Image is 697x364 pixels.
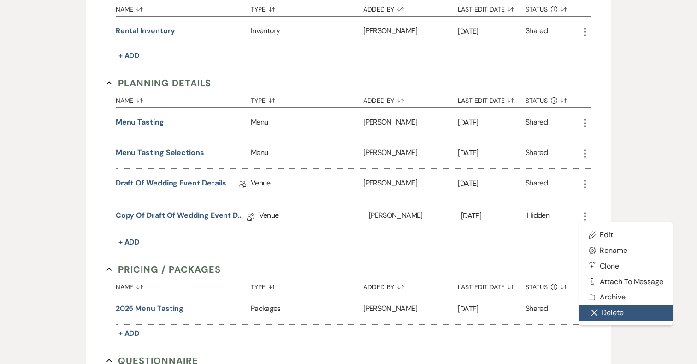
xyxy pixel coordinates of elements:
button: Last Edit Date [458,90,526,107]
button: Planning Details [106,76,211,90]
div: Shared [526,147,548,160]
div: Venue [259,201,369,233]
div: Packages [251,294,363,324]
p: [DATE] [458,117,526,129]
button: + Add [116,327,142,340]
span: Status [526,284,548,290]
a: Draft of Wedding Event Details [116,178,227,192]
span: + Add [118,51,140,60]
p: [DATE] [458,303,526,315]
div: [PERSON_NAME] [363,294,458,324]
button: + Add [116,49,142,62]
button: Attach to Message [579,274,673,289]
div: [PERSON_NAME] [363,169,458,201]
div: Hidden [527,210,549,224]
span: Status [526,6,548,12]
div: [PERSON_NAME] [363,138,458,168]
p: [DATE] [461,210,527,222]
div: Menu [251,108,363,138]
button: Status [526,90,579,107]
p: [DATE] [458,25,526,37]
span: + Add [118,237,140,247]
button: Last Edit Date [458,276,526,294]
button: Type [251,276,363,294]
p: [DATE] [458,147,526,159]
button: Added By [363,276,458,294]
button: Archive [579,289,673,305]
div: [PERSON_NAME] [369,201,461,233]
button: Clone [579,258,673,274]
div: Venue [251,169,363,201]
div: Shared [526,178,548,192]
button: 2025 Menu Tasting [116,303,184,314]
button: Status [526,276,579,294]
button: Name [116,276,251,294]
button: Menu Tasting Selections [116,147,204,158]
div: Menu [251,138,363,168]
button: + Add [116,236,142,249]
button: Rental inventory [116,25,176,36]
div: Shared [526,25,548,38]
span: + Add [118,328,140,338]
p: [DATE] [458,178,526,190]
span: Status [526,97,548,104]
div: Shared [526,117,548,129]
button: Name [116,90,251,107]
button: Menu Tasting [116,117,164,128]
div: Shared [526,303,548,316]
button: Type [251,90,363,107]
a: Copy of Draft of Wedding Event Details [116,210,247,224]
button: Added By [363,90,458,107]
button: Pricing / Packages [106,263,221,276]
div: Inventory [251,17,363,47]
button: Delete [579,305,673,321]
a: Edit [579,227,673,243]
button: Rename [579,243,673,258]
div: [PERSON_NAME] [363,108,458,138]
div: [PERSON_NAME] [363,17,458,47]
